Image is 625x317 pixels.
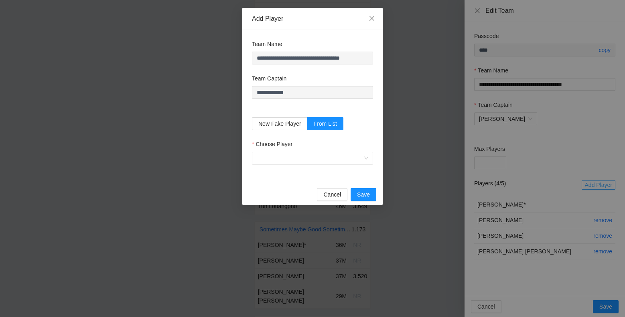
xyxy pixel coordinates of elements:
[361,8,383,30] button: Close
[357,190,370,199] span: Save
[369,15,375,22] span: close
[258,120,301,127] span: New Fake Player
[351,188,376,201] button: Save
[317,188,347,201] button: Cancel
[252,40,282,48] label: Team Name
[252,74,286,83] label: Team Captain
[252,14,373,23] div: Add Player
[252,140,292,148] label: Choose Player
[323,190,341,199] span: Cancel
[314,120,337,127] span: From List
[257,152,363,164] input: Choose Player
